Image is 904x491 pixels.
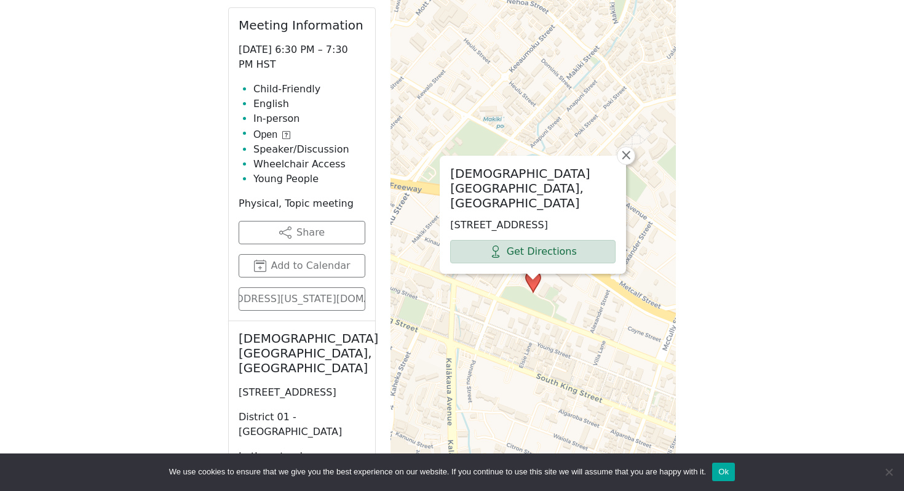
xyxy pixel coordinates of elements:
li: Wheelchair Access [253,157,365,172]
span: × [620,148,632,162]
p: [DATE] 6:30 PM – 7:30 PM HST [239,42,365,72]
button: Share [239,221,365,244]
a: Close popup [617,146,635,165]
p: Physical, Topic meeting [239,196,365,211]
p: [STREET_ADDRESS] [239,385,365,400]
p: District 01 - [GEOGRAPHIC_DATA] [239,410,365,439]
h2: [DEMOGRAPHIC_DATA][GEOGRAPHIC_DATA], [GEOGRAPHIC_DATA] [239,331,365,375]
li: Speaker/Discussion [253,142,365,157]
h2: Meeting Information [239,18,365,33]
li: In-person [253,111,365,126]
button: Open [253,127,290,142]
li: Young People [253,172,365,186]
a: [EMAIL_ADDRESS][US_STATE][DOMAIN_NAME] [239,287,365,311]
span: We use cookies to ensure that we give you the best experience on our website. If you continue to ... [169,466,706,478]
li: English [253,97,365,111]
li: Child-Friendly [253,82,365,97]
p: In the rotunda. [239,449,365,464]
span: Open [253,127,277,142]
button: Ok [712,463,735,481]
button: Add to Calendar [239,254,365,277]
p: [STREET_ADDRESS] [450,218,616,233]
h2: [DEMOGRAPHIC_DATA][GEOGRAPHIC_DATA], [GEOGRAPHIC_DATA] [450,166,616,210]
span: No [882,466,895,478]
a: Get Directions [450,240,616,263]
